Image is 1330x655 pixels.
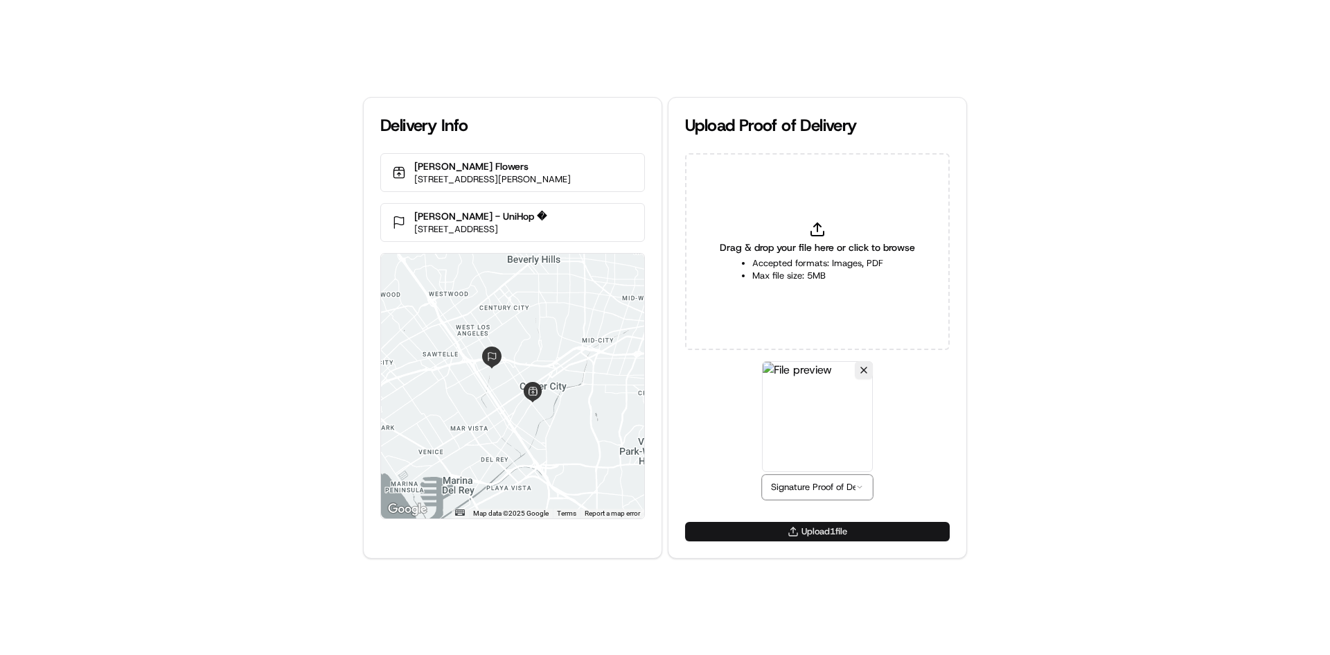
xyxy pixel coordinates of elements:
button: Keyboard shortcuts [455,509,465,516]
img: Google [384,500,430,518]
span: Map data ©2025 Google [473,509,549,517]
a: Open this area in Google Maps (opens a new window) [384,500,430,518]
img: File preview [762,361,873,472]
div: Delivery Info [380,114,645,137]
a: Terms (opens in new tab) [557,509,576,517]
li: Max file size: 5MB [752,270,883,282]
button: Upload1file [685,522,950,541]
p: [STREET_ADDRESS][PERSON_NAME] [414,173,571,186]
div: Upload Proof of Delivery [685,114,950,137]
li: Accepted formats: Images, PDF [752,257,883,270]
a: Report a map error [585,509,640,517]
span: Drag & drop your file here or click to browse [720,241,915,254]
p: [PERSON_NAME] - UniHop � [414,209,547,223]
p: [PERSON_NAME] Flowers [414,159,571,173]
p: [STREET_ADDRESS] [414,223,547,236]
